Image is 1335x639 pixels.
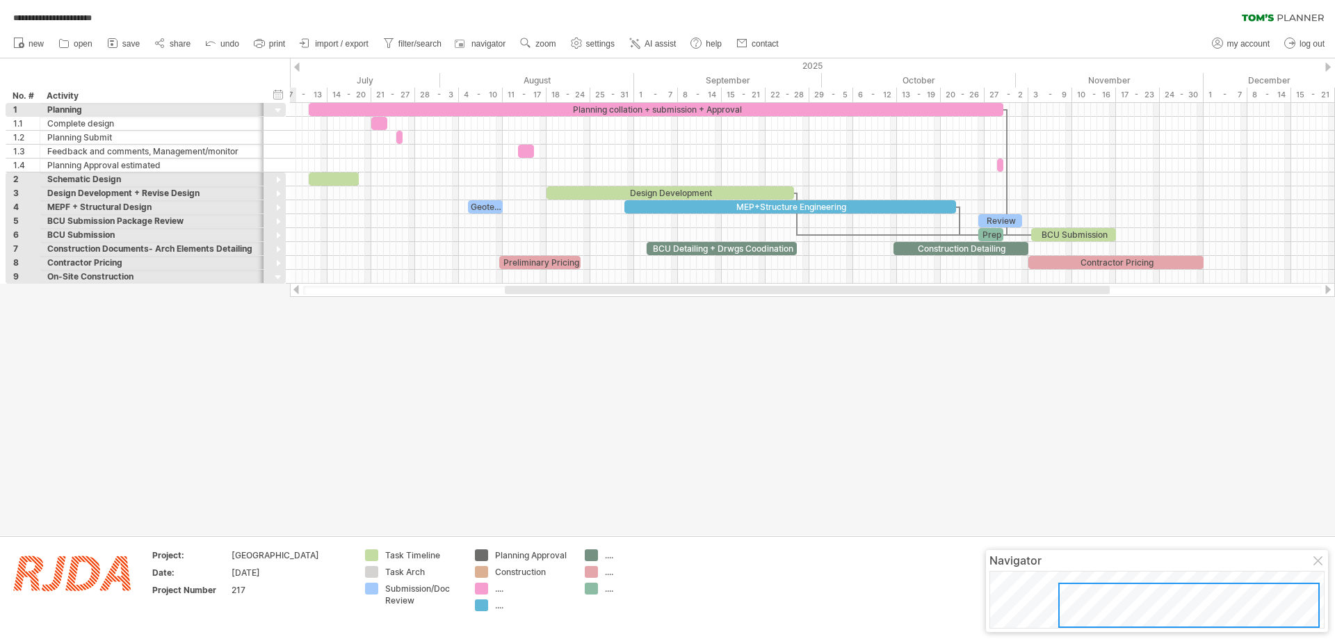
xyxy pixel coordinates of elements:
span: open [74,39,92,49]
div: 13 - 19 [897,88,941,102]
div: Design Development + Revise Design [47,186,257,200]
div: 1.1 [13,117,40,130]
div: 1.4 [13,159,40,172]
div: September 2025 [634,73,822,88]
a: open [55,35,97,53]
div: 4 [13,200,40,213]
a: my account [1208,35,1274,53]
div: 8 [13,256,40,269]
div: .... [495,583,571,594]
div: Navigator [989,553,1325,567]
div: 1 - 7 [634,88,678,102]
span: filter/search [398,39,442,49]
div: 24 - 30 [1160,88,1204,102]
a: import / export [296,35,373,53]
div: 22 - 28 [766,88,809,102]
div: Task Arch [385,566,461,578]
div: BCU Submission Package Review [47,214,257,227]
div: Project Number [152,584,229,596]
div: 14 - 20 [327,88,371,102]
div: Feedback and comments, Management/monitor [47,145,257,158]
a: settings [567,35,619,53]
span: help [706,39,722,49]
div: 21 - 27 [371,88,415,102]
a: undo [202,35,243,53]
div: Contractor Pricing [47,256,257,269]
div: 27 - 2 [985,88,1028,102]
div: 7 - 13 [284,88,327,102]
div: 5 [13,214,40,227]
div: 2 [13,172,40,186]
div: Submission/Doc Review [385,583,461,606]
div: 17 - 23 [1116,88,1160,102]
span: zoom [535,39,556,49]
div: Planning Approval [495,549,571,561]
div: 6 [13,228,40,241]
a: save [104,35,144,53]
div: .... [605,583,681,594]
div: BCU Submission [1031,228,1116,241]
div: 3 [13,186,40,200]
div: Design Development [547,186,794,200]
span: print [269,39,285,49]
span: new [29,39,44,49]
div: BCU Detailing + Drwgs Coodination [647,242,797,255]
div: 28 - 3 [415,88,459,102]
div: Project: [152,549,229,561]
div: Planning collation + submission + Approval [309,103,1003,116]
div: 8 - 14 [1247,88,1291,102]
div: 4 - 10 [459,88,503,102]
div: 1 [13,103,40,116]
span: undo [220,39,239,49]
span: share [170,39,191,49]
div: August 2025 [440,73,634,88]
div: 6 - 12 [853,88,897,102]
div: Planning Approval estimated [47,159,257,172]
div: Review [978,214,1022,227]
a: print [250,35,289,53]
div: Task Timeline [385,549,461,561]
div: Preliminary Pricing [499,256,581,269]
a: filter/search [380,35,446,53]
div: Schematic Design [47,172,257,186]
div: October 2025 [822,73,1016,88]
span: my account [1227,39,1270,49]
div: July 2025 [246,73,440,88]
div: 1.2 [13,131,40,144]
div: Construction Documents- Arch Elements Detailing [47,242,257,255]
div: Geotech [468,200,503,213]
div: Date: [152,567,229,579]
div: BCU Submission [47,228,257,241]
a: AI assist [626,35,680,53]
div: 11 - 17 [503,88,547,102]
div: 15 - 21 [722,88,766,102]
span: import / export [315,39,369,49]
div: Construction [495,566,571,578]
div: Activity [47,89,256,103]
div: Planning [47,103,257,116]
div: 10 - 16 [1072,88,1116,102]
span: AI assist [645,39,676,49]
div: [GEOGRAPHIC_DATA] [232,549,348,561]
div: 1 - 7 [1204,88,1247,102]
div: 20 - 26 [941,88,985,102]
div: 9 [13,270,40,283]
span: settings [586,39,615,49]
a: share [151,35,195,53]
div: 7 [13,242,40,255]
div: 15 - 21 [1291,88,1335,102]
div: MEPF + Structural Design [47,200,257,213]
span: navigator [471,39,505,49]
div: .... [605,549,681,561]
div: 3 - 9 [1028,88,1072,102]
div: 29 - 5 [809,88,853,102]
div: 25 - 31 [590,88,634,102]
div: .... [495,599,571,611]
div: [DATE] [232,567,348,579]
div: .... [605,566,681,578]
img: 790c5c75-5e8c-4a2c-bed3-95b944799ca4.png [8,549,136,624]
div: 217 [232,584,348,596]
a: zoom [517,35,560,53]
a: contact [733,35,783,53]
a: navigator [453,35,510,53]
